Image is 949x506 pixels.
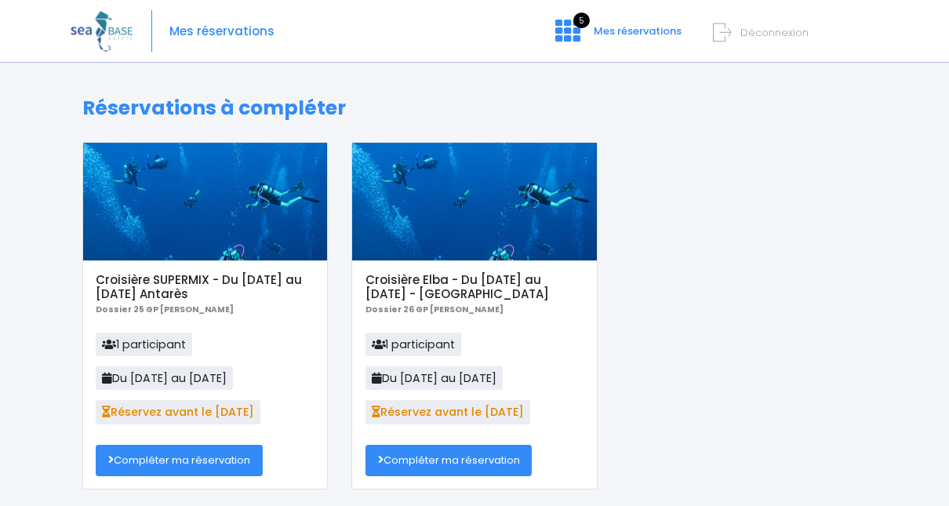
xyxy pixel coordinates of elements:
[96,273,315,301] h5: Croisière SUPERMIX - Du [DATE] au [DATE] Antarès
[82,96,867,120] h1: Réservations à compléter
[594,24,682,38] span: Mes réservations
[96,333,192,356] span: 1 participant
[365,400,530,424] span: Réservez avant le [DATE]
[365,366,503,390] span: Du [DATE] au [DATE]
[740,25,809,40] span: Déconnexion
[96,445,263,476] a: Compléter ma réservation
[573,13,590,28] span: 5
[365,333,462,356] span: 1 participant
[96,366,233,390] span: Du [DATE] au [DATE]
[96,304,234,315] b: Dossier 25 GP [PERSON_NAME]
[365,445,533,476] a: Compléter ma réservation
[96,400,260,424] span: Réservez avant le [DATE]
[365,304,504,315] b: Dossier 26 GP [PERSON_NAME]
[543,29,691,44] a: 5 Mes réservations
[365,273,584,301] h5: Croisière Elba - Du [DATE] au [DATE] - [GEOGRAPHIC_DATA]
